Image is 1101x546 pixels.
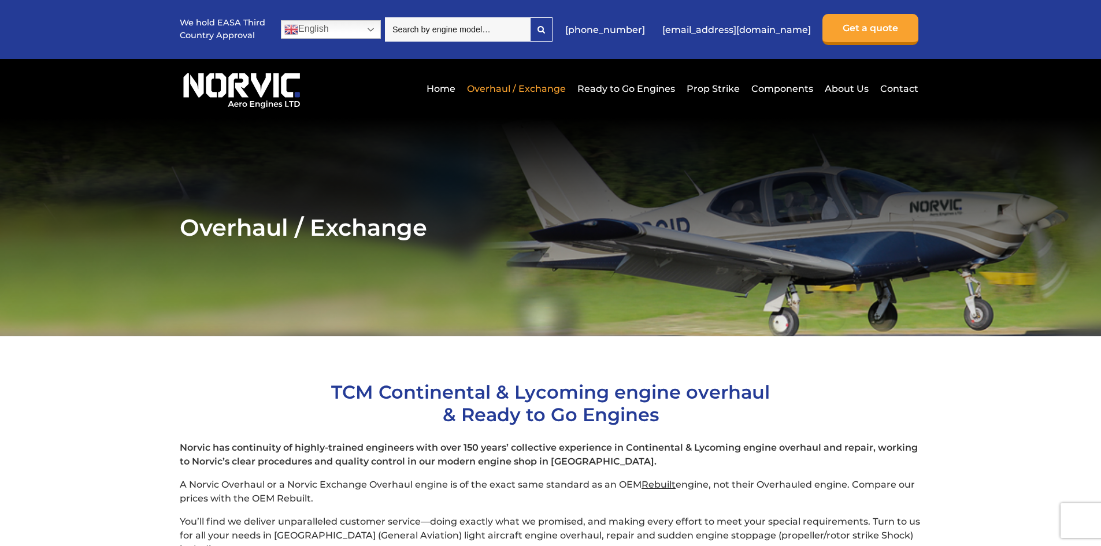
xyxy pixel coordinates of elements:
[877,75,918,103] a: Contact
[574,75,678,103] a: Ready to Go Engines
[180,213,921,242] h2: Overhaul / Exchange
[822,14,918,45] a: Get a quote
[657,16,817,44] a: [EMAIL_ADDRESS][DOMAIN_NAME]
[284,23,298,36] img: en
[331,381,770,426] span: TCM Continental & Lycoming engine overhaul & Ready to Go Engines
[424,75,458,103] a: Home
[684,75,743,103] a: Prop Strike
[748,75,816,103] a: Components
[281,20,381,39] a: English
[180,478,921,506] p: A Norvic Overhaul or a Norvic Exchange Overhaul engine is of the exact same standard as an OEM en...
[464,75,569,103] a: Overhaul / Exchange
[180,17,266,42] p: We hold EASA Third Country Approval
[822,75,872,103] a: About Us
[180,442,918,467] strong: Norvic has continuity of highly-trained engineers with over 150 years’ collective experience in C...
[180,68,303,109] img: Norvic Aero Engines logo
[385,17,530,42] input: Search by engine model…
[642,479,676,490] span: Rebuilt
[559,16,651,44] a: [PHONE_NUMBER]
